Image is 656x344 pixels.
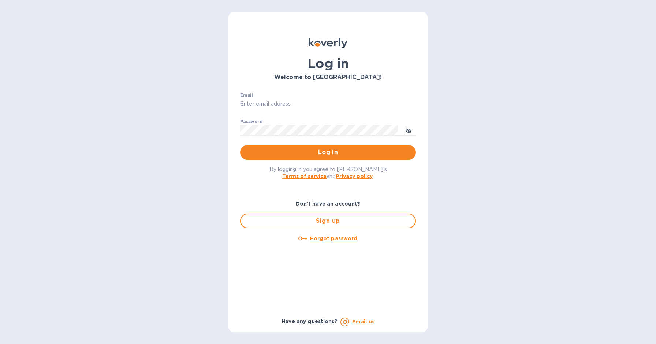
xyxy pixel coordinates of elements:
a: Terms of service [282,173,327,179]
input: Enter email address [240,99,416,110]
img: Koverly [309,38,347,48]
a: Privacy policy [336,173,373,179]
button: Log in [240,145,416,160]
h3: Welcome to [GEOGRAPHIC_DATA]! [240,74,416,81]
span: By logging in you agree to [PERSON_NAME]'s and . [269,166,387,179]
b: Don't have an account? [296,201,361,207]
span: Log in [246,148,410,157]
button: Sign up [240,214,416,228]
span: Sign up [247,217,409,225]
label: Password [240,119,262,124]
u: Forgot password [310,236,357,241]
button: toggle password visibility [401,123,416,137]
label: Email [240,93,253,97]
h1: Log in [240,56,416,71]
a: Email us [352,319,374,325]
b: Have any questions? [282,318,338,324]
